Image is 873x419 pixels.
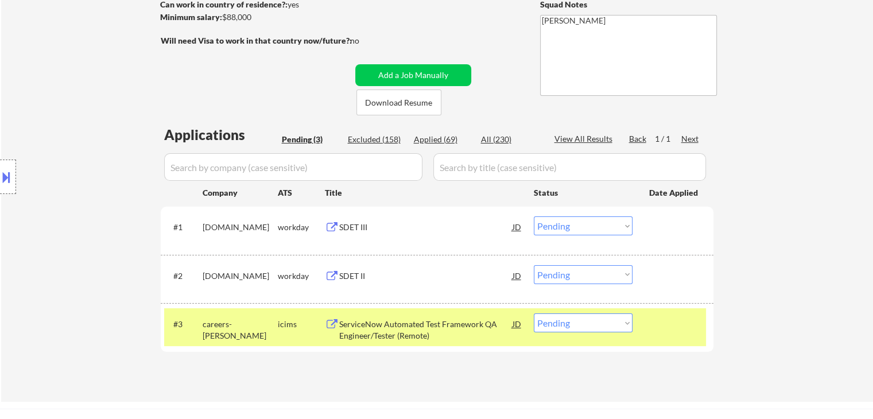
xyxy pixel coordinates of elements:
[511,216,523,237] div: JD
[534,182,633,203] div: Status
[203,187,278,199] div: Company
[554,133,616,145] div: View All Results
[161,36,352,45] strong: Will need Visa to work in that country now/future?:
[203,270,278,282] div: [DOMAIN_NAME]
[649,187,700,199] div: Date Applied
[173,319,193,330] div: #3
[160,11,351,23] div: $88,000
[278,187,325,199] div: ATS
[203,222,278,233] div: [DOMAIN_NAME]
[339,270,513,282] div: SDET II
[414,134,471,145] div: Applied (69)
[511,313,523,334] div: JD
[278,319,325,330] div: icims
[481,134,538,145] div: All (230)
[325,187,523,199] div: Title
[339,222,513,233] div: SDET III
[511,265,523,286] div: JD
[278,270,325,282] div: workday
[160,12,222,22] strong: Minimum salary:
[164,128,278,142] div: Applications
[355,64,471,86] button: Add a Job Manually
[278,222,325,233] div: workday
[282,134,339,145] div: Pending (3)
[655,133,681,145] div: 1 / 1
[348,134,405,145] div: Excluded (158)
[629,133,647,145] div: Back
[356,90,441,115] button: Download Resume
[339,319,513,341] div: ServiceNow Automated Test Framework QA Engineer/Tester (Remote)
[350,35,383,46] div: no
[433,153,706,181] input: Search by title (case sensitive)
[164,153,422,181] input: Search by company (case sensitive)
[681,133,700,145] div: Next
[203,319,278,341] div: careers-[PERSON_NAME]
